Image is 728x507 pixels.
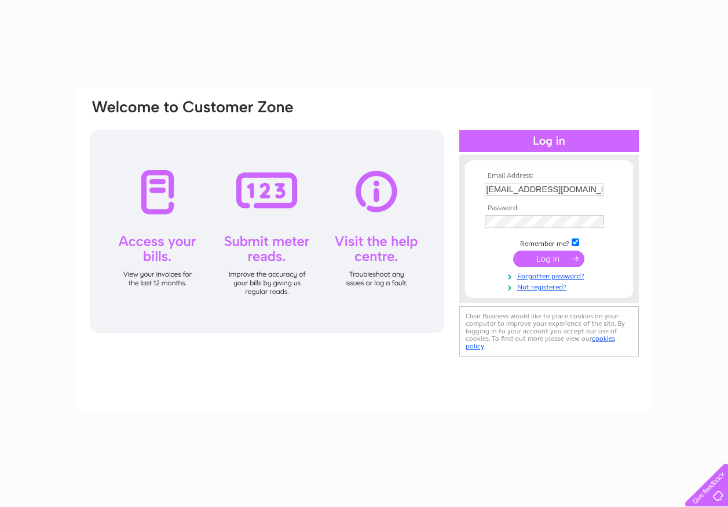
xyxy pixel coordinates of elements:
[513,251,584,267] input: Submit
[466,335,615,350] a: cookies policy
[459,306,639,357] div: Clear Business would like to place cookies on your computer to improve your experience of the sit...
[482,237,616,248] td: Remember me?
[485,270,616,281] a: Forgotten password?
[482,172,616,180] th: Email Address:
[485,281,616,292] a: Not registered?
[482,204,616,212] th: Password:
